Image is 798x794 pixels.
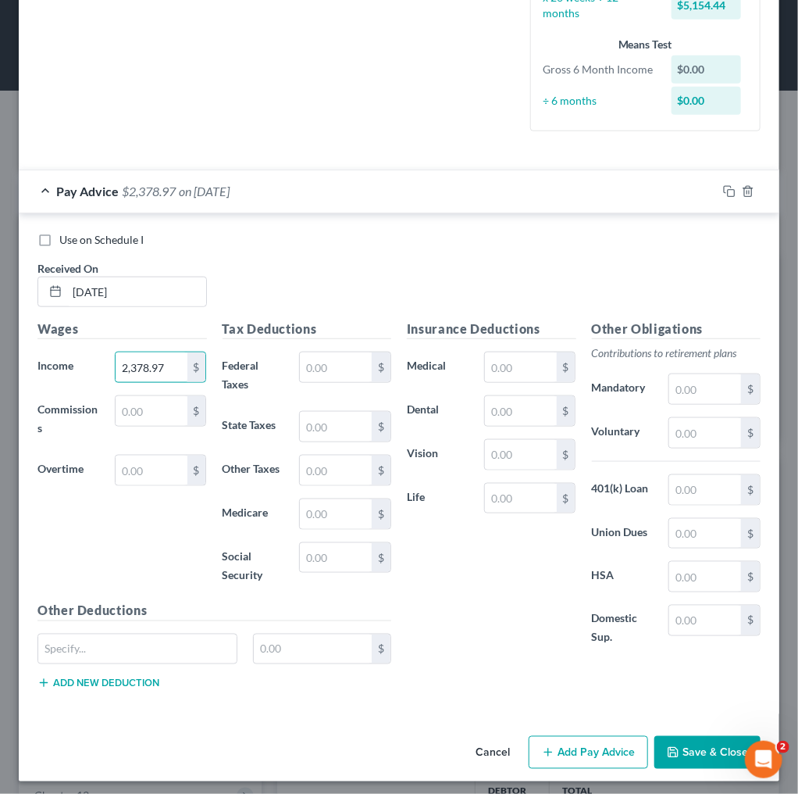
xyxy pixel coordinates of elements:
button: Cancel [463,738,522,769]
input: 0.00 [669,475,741,505]
label: Medicare [215,499,292,530]
span: Received On [37,262,98,275]
div: $ [741,519,760,549]
label: Social Security [215,542,292,589]
label: Federal Taxes [215,352,292,399]
div: $ [557,352,575,382]
div: ÷ 6 months [536,93,664,109]
input: 0.00 [116,352,187,382]
div: $ [741,606,760,635]
div: $0.00 [672,55,741,84]
p: Contributions to retirement plans [592,345,761,361]
input: 0.00 [669,374,741,404]
label: Other Taxes [215,455,292,486]
div: $ [372,499,390,529]
input: 0.00 [485,440,557,470]
label: Life [399,483,476,514]
input: Specify... [38,635,237,664]
div: Means Test [543,37,747,52]
div: $ [187,352,206,382]
h5: Insurance Deductions [407,320,576,339]
div: $ [741,374,760,404]
input: 0.00 [116,396,187,426]
input: 0.00 [300,499,372,529]
input: 0.00 [669,519,741,549]
div: $ [187,396,206,426]
iframe: Intercom live chat [745,741,782,778]
input: 0.00 [669,606,741,635]
div: $0.00 [672,87,741,115]
div: $ [187,456,206,485]
div: $ [372,635,390,664]
span: $2,378.97 [122,184,176,198]
label: HSA [584,561,661,592]
input: 0.00 [116,456,187,485]
input: 0.00 [300,412,372,442]
label: Dental [399,395,476,427]
label: Overtime [30,455,107,486]
div: Gross 6 Month Income [536,62,664,77]
div: $ [741,418,760,448]
label: Domestic Sup. [584,605,661,652]
input: 0.00 [300,456,372,485]
button: Save & Close [654,736,761,769]
label: Mandatory [584,374,661,405]
input: 0.00 [669,418,741,448]
input: 0.00 [485,396,557,426]
input: 0.00 [485,352,557,382]
label: 401(k) Loan [584,474,661,506]
div: $ [557,484,575,513]
input: 0.00 [485,484,557,513]
label: Voluntary [584,417,661,449]
span: Pay Advice [56,184,119,198]
label: Union Dues [584,518,661,549]
label: Medical [399,352,476,383]
h5: Other Obligations [592,320,761,339]
button: Add Pay Advice [529,736,648,769]
span: 2 [777,741,789,753]
div: $ [372,412,390,442]
div: $ [557,440,575,470]
div: $ [372,456,390,485]
span: Use on Schedule I [59,233,144,246]
div: $ [372,352,390,382]
label: State Taxes [215,411,292,442]
button: Add new deduction [37,677,159,689]
span: Income [37,359,73,372]
input: 0.00 [300,352,372,382]
div: $ [741,475,760,505]
div: $ [372,543,390,573]
input: 0.00 [300,543,372,573]
label: Commissions [30,395,107,442]
label: Vision [399,439,476,470]
h5: Wages [37,320,207,339]
input: MM/DD/YYYY [67,277,206,307]
div: $ [557,396,575,426]
h5: Other Deductions [37,602,391,621]
span: on [DATE] [179,184,230,198]
input: 0.00 [254,635,372,664]
h5: Tax Deductions [223,320,392,339]
div: $ [741,562,760,592]
input: 0.00 [669,562,741,592]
